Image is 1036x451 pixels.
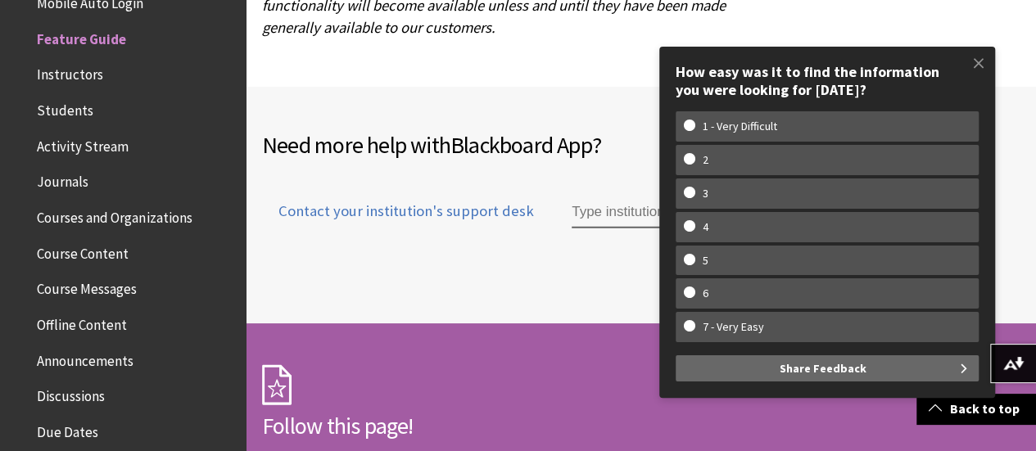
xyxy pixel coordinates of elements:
[684,254,727,268] w-span: 5
[37,311,127,333] span: Offline Content
[37,25,126,47] span: Feature Guide
[780,355,866,381] span: Share Feedback
[37,204,192,226] span: Courses and Organizations
[262,364,292,405] img: Subscription Icon
[684,187,727,201] w-span: 3
[684,153,727,167] w-span: 2
[37,97,93,119] span: Students
[916,394,1036,424] a: Back to top
[684,320,783,334] w-span: 7 - Very Easy
[262,408,753,443] h2: Follow this page!
[684,220,727,234] w-span: 4
[37,382,105,404] span: Discussions
[262,201,534,241] a: Contact your institution's support desk
[676,355,979,381] button: Share Feedback
[37,133,129,155] span: Activity Stream
[37,61,103,83] span: Instructors
[684,286,727,300] w-span: 6
[37,347,133,369] span: Announcements
[37,240,129,262] span: Course Content
[37,418,98,440] span: Due Dates
[450,130,592,160] span: Blackboard App
[37,169,88,191] span: Journals
[676,63,979,98] div: How easy was it to find the information you were looking for [DATE]?
[684,120,796,133] w-span: 1 - Very Difficult
[262,128,1020,162] h2: Need more help with ?
[37,276,137,298] span: Course Messages
[262,201,534,222] span: Contact your institution's support desk
[572,196,755,229] input: Type institution name to get support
